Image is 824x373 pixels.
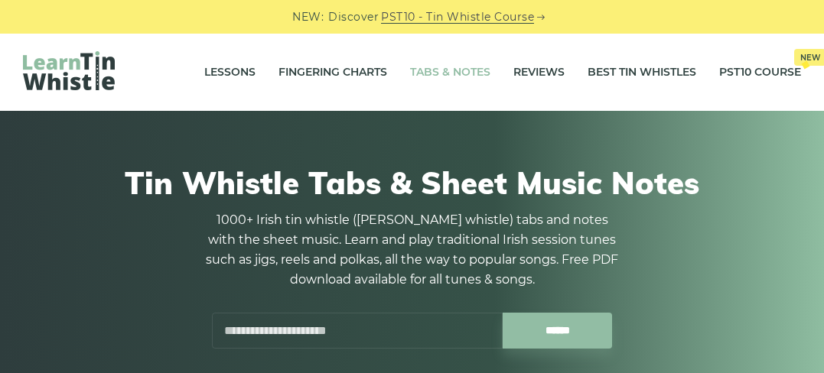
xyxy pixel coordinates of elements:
[206,210,619,290] p: 1000+ Irish tin whistle ([PERSON_NAME] whistle) tabs and notes with the sheet music. Learn and pl...
[588,54,696,92] a: Best Tin Whistles
[410,54,490,92] a: Tabs & Notes
[23,51,115,90] img: LearnTinWhistle.com
[719,54,801,92] a: PST10 CourseNew
[513,54,565,92] a: Reviews
[278,54,387,92] a: Fingering Charts
[204,54,256,92] a: Lessons
[31,164,793,201] h1: Tin Whistle Tabs & Sheet Music Notes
